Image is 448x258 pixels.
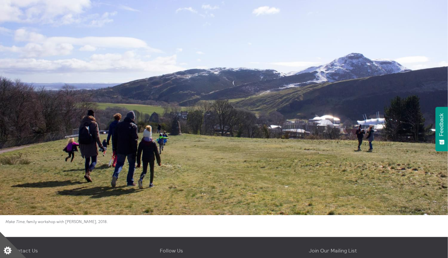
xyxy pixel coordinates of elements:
[10,248,139,253] h4: Contact Us
[5,219,24,224] em: Make Time
[160,248,288,253] h4: Follow Us
[439,113,445,136] span: Feedback
[436,107,448,151] button: Feedback - Show survey
[309,248,438,253] h4: Join Our Mailing List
